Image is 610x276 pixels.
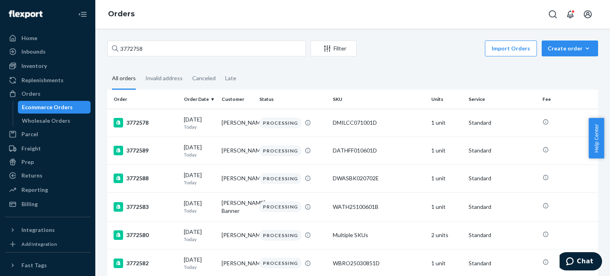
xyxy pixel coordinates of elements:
[114,202,178,212] div: 3772583
[112,68,136,90] div: All orders
[21,226,55,234] div: Integrations
[5,198,91,210] a: Billing
[5,74,91,87] a: Replenishments
[107,90,181,109] th: Order
[184,171,215,186] div: [DATE]
[5,32,91,44] a: Home
[5,156,91,168] a: Prep
[181,90,218,109] th: Order Date
[184,151,215,158] p: Today
[548,44,592,52] div: Create order
[5,183,91,196] a: Reporting
[5,239,91,249] a: Add Integration
[218,192,256,221] td: [PERSON_NAME] Banner
[184,116,215,130] div: [DATE]
[5,142,91,155] a: Freight
[108,10,135,18] a: Orders
[21,76,64,84] div: Replenishments
[428,192,466,221] td: 1 unit
[259,173,301,184] div: PROCESSING
[469,203,536,211] p: Standard
[259,258,301,268] div: PROCESSING
[218,221,256,249] td: [PERSON_NAME]
[333,119,425,127] div: DMILCC071001D
[545,6,561,22] button: Open Search Box
[218,137,256,164] td: [PERSON_NAME]
[330,90,428,109] th: SKU
[21,261,47,269] div: Fast Tags
[184,143,215,158] div: [DATE]
[469,119,536,127] p: Standard
[9,10,42,18] img: Flexport logo
[22,103,73,111] div: Ecommerce Orders
[184,236,215,243] p: Today
[184,199,215,214] div: [DATE]
[333,147,425,154] div: DATHFF010601D
[21,158,34,166] div: Prep
[75,6,91,22] button: Close Navigation
[560,252,602,272] iframe: Opens a widget where you can chat to one of our agents
[469,174,536,182] p: Standard
[428,137,466,164] td: 1 unit
[22,117,70,125] div: Wholesale Orders
[184,179,215,186] p: Today
[184,228,215,243] div: [DATE]
[333,259,425,267] div: WBRO25030851D
[428,109,466,137] td: 1 unit
[330,221,428,249] td: Multiple SKUs
[114,146,178,155] div: 3772589
[5,128,91,141] a: Parcel
[562,6,578,22] button: Open notifications
[469,259,536,267] p: Standard
[259,230,301,241] div: PROCESSING
[259,201,301,212] div: PROCESSING
[333,174,425,182] div: DWASBK020702E
[145,68,183,89] div: Invalid address
[580,6,596,22] button: Open account menu
[21,172,42,179] div: Returns
[18,114,91,127] a: Wholesale Orders
[465,90,539,109] th: Service
[21,90,41,98] div: Orders
[107,41,306,56] input: Search orders
[5,224,91,236] button: Integrations
[428,90,466,109] th: Units
[184,256,215,270] div: [DATE]
[114,174,178,183] div: 3772588
[222,96,253,102] div: Customer
[5,60,91,72] a: Inventory
[311,44,356,52] div: Filter
[225,68,236,89] div: Late
[542,41,598,56] button: Create order
[21,145,41,152] div: Freight
[184,207,215,214] p: Today
[102,3,141,26] ol: breadcrumbs
[18,101,91,114] a: Ecommerce Orders
[184,264,215,270] p: Today
[21,241,57,247] div: Add Integration
[5,259,91,272] button: Fast Tags
[21,200,38,208] div: Billing
[5,45,91,58] a: Inbounds
[21,34,37,42] div: Home
[114,259,178,268] div: 3772582
[21,130,38,138] div: Parcel
[256,90,330,109] th: Status
[21,62,47,70] div: Inventory
[333,203,425,211] div: WATH25100601B
[485,41,537,56] button: Import Orders
[428,221,466,249] td: 2 units
[539,90,598,109] th: Fee
[5,87,91,100] a: Orders
[259,145,301,156] div: PROCESSING
[114,230,178,240] div: 3772580
[192,68,216,89] div: Canceled
[184,124,215,130] p: Today
[21,186,48,194] div: Reporting
[589,118,604,158] button: Help Center
[218,164,256,192] td: [PERSON_NAME]
[428,164,466,192] td: 1 unit
[114,118,178,127] div: 3772578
